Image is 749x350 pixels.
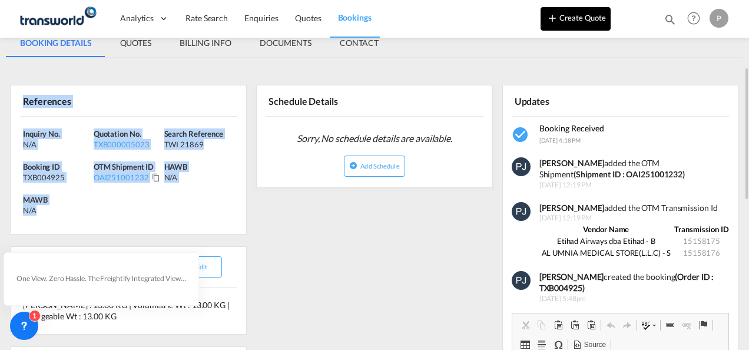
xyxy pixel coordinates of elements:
div: added the OTM Transmission Id [539,202,730,214]
div: TWI 21869 [164,139,232,150]
span: Booking Received [539,123,604,133]
a: Unlink [678,318,695,333]
img: f753ae806dec11f0841701cdfdf085c0.png [18,5,97,32]
strong: Vendor Name [583,224,629,234]
span: Sorry, No schedule details are available. [292,127,457,150]
md-icon: icon-plus-circle [349,161,357,170]
md-icon: icon-checkbox-marked-circle [512,126,531,144]
div: TXB004925 [23,172,91,183]
span: OTM Shipment ID [94,162,154,171]
span: Help [684,8,704,28]
md-tab-item: QUOTES [106,29,165,57]
md-icon: icon-plus 400-fg [545,11,559,25]
md-icon: Click to Copy [152,173,160,181]
a: Undo (Ctrl+Z) [602,318,619,333]
div: P [710,9,728,28]
span: [DATE] 12:19 PM [539,180,730,190]
a: Paste (Ctrl+V) [550,318,566,333]
strong: (Shipment ID : OAI251001232) [574,169,685,179]
md-tab-item: DOCUMENTS [246,29,326,57]
td: AL UMNIA MEDICAL STORE(L.L.C) - S [539,247,673,259]
md-pagination-wrapper: Use the left and right arrow keys to navigate between tabs [6,29,393,57]
span: Inquiry No. [23,129,60,138]
div: added the OTM Shipment [539,157,730,180]
span: Source [582,340,606,350]
span: Analytics [120,12,154,24]
span: HAWB [164,162,188,171]
button: icon-plus 400-fgCreate Quote [541,7,611,31]
div: Updates [512,90,618,111]
button: icon-plus-circleAdd Schedule [344,156,405,177]
b: [PERSON_NAME] [539,272,604,282]
md-icon: icon-magnify [664,13,677,26]
span: Bookings [338,12,372,22]
a: Cut (Ctrl+X) [517,318,533,333]
div: References [20,90,127,111]
span: Search Reference [164,129,223,138]
div: created the booking [539,271,730,294]
div: N/A [23,139,91,150]
span: Rate Search [185,13,228,23]
md-tab-item: BILLING INFO [165,29,246,57]
md-tab-item: BOOKING DETAILS [6,29,106,57]
md-tab-item: CONTACT [326,29,393,57]
td: 15158175 [673,235,730,247]
span: [DATE] 5:48pm [539,294,730,304]
div: [PERSON_NAME] : 13.00 KG | Volumetric Wt : 13.00 KG | Chargeable Wt : 13.00 KG [11,288,246,334]
a: Anchor [695,318,711,333]
strong: [PERSON_NAME] [539,203,605,213]
div: Help [684,8,710,29]
div: Schedule Details [266,90,372,111]
td: 15158176 [673,247,730,259]
span: Add Schedule [360,162,399,170]
a: Link (Ctrl+K) [662,318,678,333]
strong: Transmission ID [674,224,729,234]
span: [DATE] 4:18 PM [539,137,581,144]
span: MAWB [23,195,48,204]
img: 9seF9gAAAAGSURBVAMAowvrW6TakD8AAAAASUVORK5CYII= [512,271,531,290]
div: icon-magnify [664,13,677,31]
a: Spell Check As You Type [638,318,659,333]
span: Quotation No. [94,129,141,138]
strong: [PERSON_NAME] [539,158,605,168]
a: Copy (Ctrl+C) [533,318,550,333]
div: OAI251001232 [94,172,149,183]
span: Booking ID [23,162,60,171]
div: N/A [164,172,235,183]
a: Redo (Ctrl+Y) [619,318,635,333]
span: Enquiries [244,13,279,23]
a: Paste from Word [583,318,599,333]
body: Editor, editor2 [12,12,204,24]
a: Paste as plain text (Ctrl+Shift+V) [566,318,583,333]
span: Quotes [295,13,321,23]
div: N/A [23,205,37,216]
img: 9seF9gAAAAGSURBVAMAowvrW6TakD8AAAAASUVORK5CYII= [512,157,531,176]
img: 9seF9gAAAAGSURBVAMAowvrW6TakD8AAAAASUVORK5CYII= [512,202,531,221]
td: Etihad Airways dba Etihad - B [539,235,673,247]
div: TXB000005023 [94,139,161,150]
span: [DATE] 12:19 PM [539,213,730,223]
